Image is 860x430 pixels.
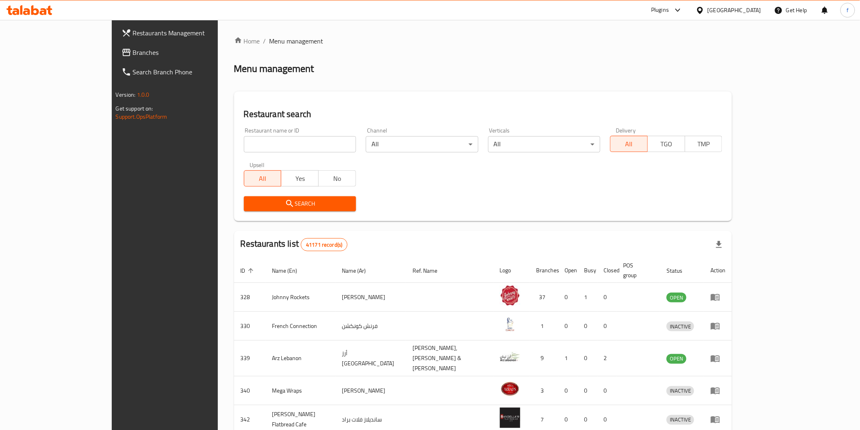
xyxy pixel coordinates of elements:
div: Export file [709,235,729,254]
span: Branches [133,48,249,57]
a: Search Branch Phone [115,62,255,82]
button: TMP [685,136,723,152]
span: Restaurants Management [133,28,249,38]
img: French Connection [500,314,520,334]
div: OPEN [667,354,686,364]
th: Open [558,258,578,283]
td: 0 [558,283,578,312]
td: 0 [578,312,597,341]
div: Menu [710,292,725,302]
span: Version: [116,89,136,100]
div: INACTIVE [667,321,694,331]
div: All [366,136,478,152]
button: No [318,170,356,187]
img: Arz Lebanon [500,347,520,367]
th: Logo [493,258,530,283]
span: All [248,173,278,185]
td: أرز [GEOGRAPHIC_DATA] [335,341,406,376]
input: Search for restaurant name or ID.. [244,136,356,152]
h2: Restaurants list [241,238,348,251]
th: Action [704,258,732,283]
td: 0 [578,376,597,405]
button: Yes [281,170,319,187]
span: TGO [651,138,682,150]
span: INACTIVE [667,415,694,424]
td: 0 [558,312,578,341]
td: [PERSON_NAME] [335,283,406,312]
button: Search [244,196,356,211]
td: 3 [530,376,558,405]
span: Search [250,199,350,209]
span: Name (Ar) [342,266,376,276]
td: 9 [530,341,558,376]
td: فرنش كونكشن [335,312,406,341]
td: 1 [578,283,597,312]
li: / [263,36,266,46]
div: All [488,136,600,152]
img: Sandella's Flatbread Cafe [500,408,520,428]
span: Get support on: [116,103,153,114]
td: 0 [597,376,617,405]
span: 41171 record(s) [301,241,347,249]
span: Menu management [269,36,324,46]
span: 1.0.0 [137,89,150,100]
span: Ref. Name [413,266,448,276]
img: Mega Wraps [500,379,520,399]
a: Restaurants Management [115,23,255,43]
td: 0 [578,341,597,376]
td: Arz Lebanon [266,341,336,376]
h2: Menu management [234,62,314,75]
div: Plugins [651,5,669,15]
td: [PERSON_NAME] [335,376,406,405]
nav: breadcrumb [234,36,732,46]
div: [GEOGRAPHIC_DATA] [708,6,761,15]
td: Johnny Rockets [266,283,336,312]
a: Support.OpsPlatform [116,111,167,122]
span: POS group [623,261,651,280]
span: TMP [688,138,719,150]
span: Status [667,266,693,276]
div: INACTIVE [667,415,694,425]
div: Menu [710,321,725,331]
span: OPEN [667,293,686,302]
img: Johnny Rockets [500,285,520,306]
span: Search Branch Phone [133,67,249,77]
span: f [847,6,849,15]
th: Branches [530,258,558,283]
div: Total records count [301,238,347,251]
td: 0 [597,283,617,312]
td: Mega Wraps [266,376,336,405]
button: All [610,136,648,152]
span: No [322,173,353,185]
td: 0 [558,376,578,405]
span: OPEN [667,354,686,363]
label: Upsell [250,162,265,168]
th: Closed [597,258,617,283]
td: 1 [558,341,578,376]
td: [PERSON_NAME],[PERSON_NAME] & [PERSON_NAME] [406,341,493,376]
button: TGO [647,136,685,152]
td: 0 [597,312,617,341]
button: All [244,170,282,187]
span: Yes [284,173,315,185]
td: 1 [530,312,558,341]
a: Branches [115,43,255,62]
td: French Connection [266,312,336,341]
th: Busy [578,258,597,283]
div: Menu [710,386,725,395]
td: 2 [597,341,617,376]
span: INACTIVE [667,386,694,395]
td: 37 [530,283,558,312]
h2: Restaurant search [244,108,723,120]
span: All [614,138,645,150]
label: Delivery [616,128,636,133]
span: Name (En) [272,266,308,276]
span: INACTIVE [667,322,694,331]
span: ID [241,266,256,276]
div: INACTIVE [667,386,694,396]
div: Menu [710,415,725,424]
